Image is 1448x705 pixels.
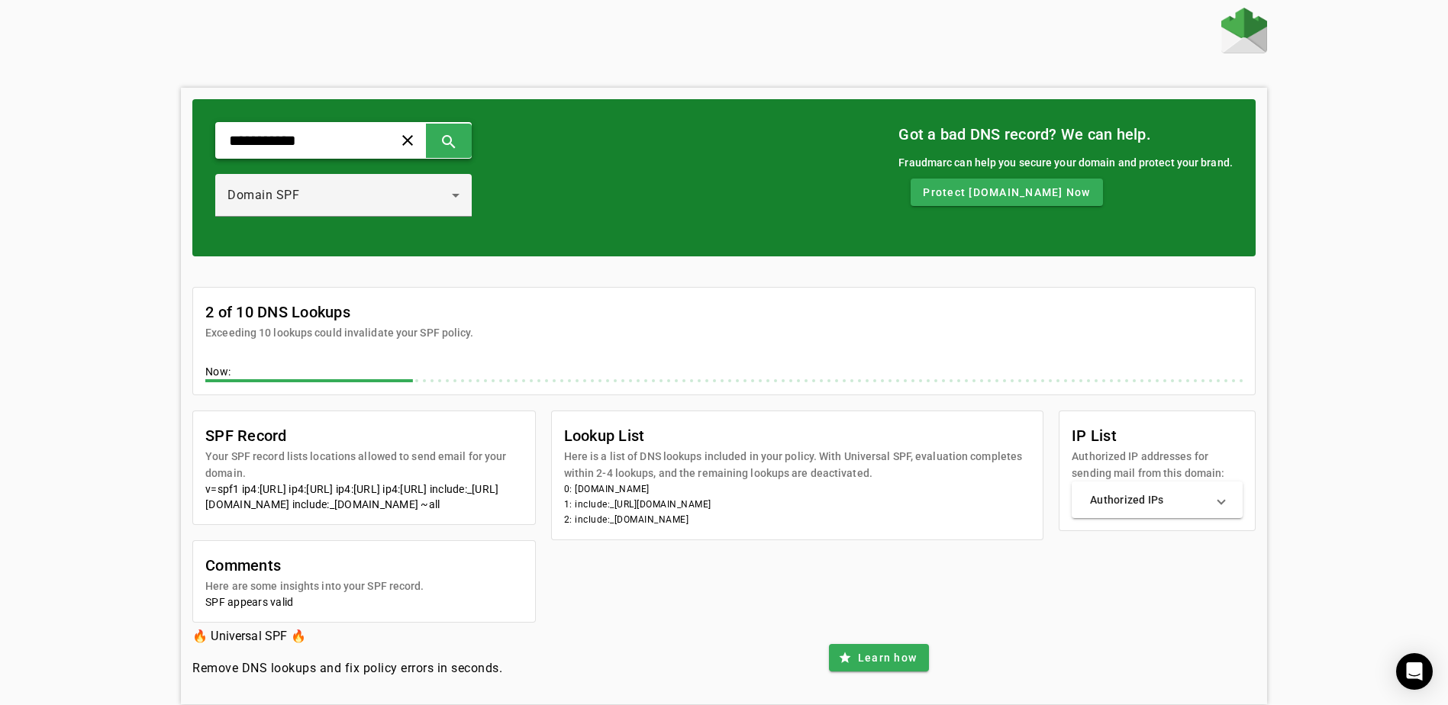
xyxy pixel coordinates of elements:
li: 1: include:_[URL][DOMAIN_NAME] [564,497,1031,512]
mat-card-subtitle: Authorized IP addresses for sending mail from this domain: [1072,448,1243,481]
button: Protect [DOMAIN_NAME] Now [911,179,1102,206]
mat-card-title: Comments [205,553,424,578]
mat-card-title: SPF Record [205,423,523,448]
div: SPF appears valid [205,594,523,610]
mat-panel-title: Authorized IPs [1090,492,1206,507]
div: v=spf1 ip4:[URL] ip4:[URL] ip4:[URL] ip4:[URL] include:_[URL][DOMAIN_NAME] include:_[DOMAIN_NAME]... [205,481,523,512]
a: Home [1221,8,1267,57]
h4: Remove DNS lookups and fix policy errors in seconds. [192,659,502,678]
mat-card-subtitle: Here is a list of DNS lookups included in your policy. With Universal SPF, evaluation completes w... [564,448,1031,481]
img: Fraudmarc Logo [1221,8,1267,53]
mat-card-subtitle: Your SPF record lists locations allowed to send email for your domain. [205,448,523,481]
li: 0: [DOMAIN_NAME] [564,481,1031,497]
button: Learn how [829,644,929,671]
mat-card-title: Got a bad DNS record? We can help. [898,122,1233,146]
mat-card-subtitle: Here are some insights into your SPF record. [205,578,424,594]
mat-card-title: IP List [1072,423,1243,448]
li: 2: include:_[DOMAIN_NAME] [564,512,1031,527]
mat-expansion-panel-header: Authorized IPs [1072,481,1243,518]
span: Protect [DOMAIN_NAME] Now [923,185,1090,200]
span: Domain SPF [227,188,299,202]
h3: 🔥 Universal SPF 🔥 [192,626,502,647]
mat-card-title: Lookup List [564,423,1031,448]
mat-card-subtitle: Exceeding 10 lookups could invalidate your SPF policy. [205,324,473,341]
div: Open Intercom Messenger [1396,653,1433,690]
span: Learn how [858,650,917,665]
mat-card-title: 2 of 10 DNS Lookups [205,300,473,324]
div: Fraudmarc can help you secure your domain and protect your brand. [898,154,1233,171]
div: Now: [205,364,1243,382]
